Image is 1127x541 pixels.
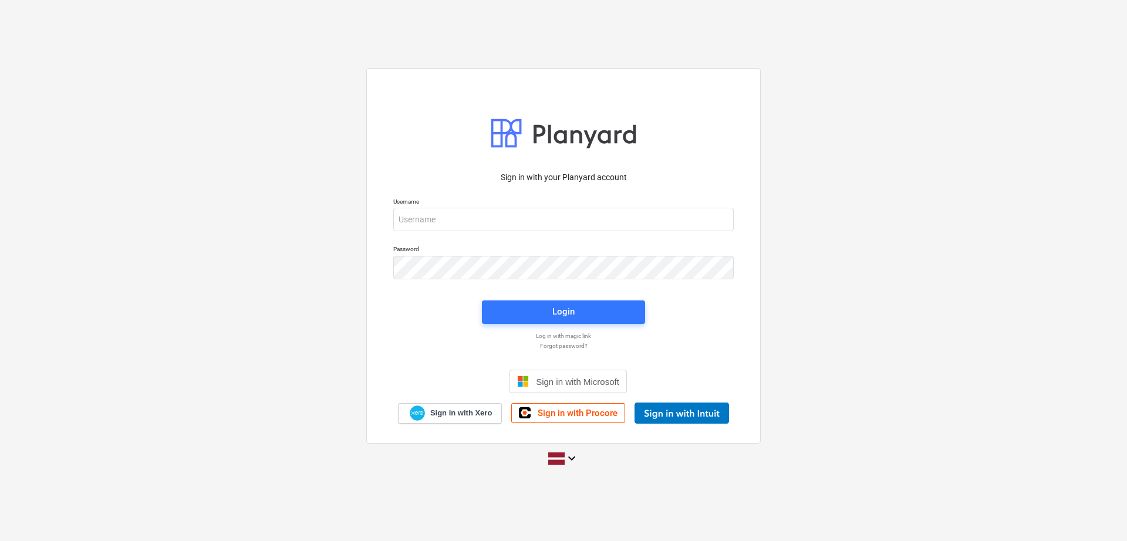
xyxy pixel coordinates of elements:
[538,408,618,418] span: Sign in with Procore
[398,403,502,424] a: Sign in with Xero
[387,332,740,340] a: Log in with magic link
[536,377,619,387] span: Sign in with Microsoft
[511,403,625,423] a: Sign in with Procore
[430,408,492,418] span: Sign in with Xero
[387,342,740,350] a: Forgot password?
[393,245,734,255] p: Password
[552,304,575,319] div: Login
[565,451,579,465] i: keyboard_arrow_down
[393,208,734,231] input: Username
[410,405,425,421] img: Xero logo
[393,171,734,184] p: Sign in with your Planyard account
[517,376,529,387] img: Microsoft logo
[393,198,734,208] p: Username
[482,300,645,324] button: Login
